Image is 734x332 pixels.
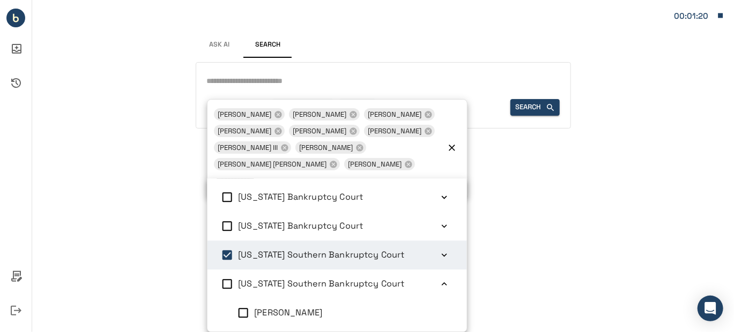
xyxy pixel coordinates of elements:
[238,221,363,232] span: [US_STATE] Bankruptcy Court
[364,125,426,137] span: [PERSON_NAME]
[344,158,406,170] span: [PERSON_NAME]
[238,278,404,290] span: [US_STATE] Southern Bankruptcy Court
[214,141,291,154] div: [PERSON_NAME] III
[244,32,292,58] button: Search
[510,99,560,116] button: Search
[254,307,322,319] span: Marvin Isgur
[289,125,351,137] span: [PERSON_NAME]
[214,108,285,120] div: [PERSON_NAME]
[674,9,711,23] div: Matter: 080416-1028
[289,108,351,120] span: [PERSON_NAME]
[364,108,435,120] div: [PERSON_NAME]
[364,108,426,120] span: [PERSON_NAME]
[444,140,459,155] button: Clear
[214,158,340,170] div: [PERSON_NAME] [PERSON_NAME]
[669,4,730,27] button: Matter: 080416-1028
[364,125,435,137] div: [PERSON_NAME]
[214,141,283,154] span: [PERSON_NAME] III
[210,41,230,49] span: Ask AI
[289,108,360,120] div: [PERSON_NAME]
[238,250,404,261] span: [US_STATE] Southern Bankruptcy Court
[295,141,358,154] span: [PERSON_NAME]
[289,125,360,137] div: [PERSON_NAME]
[214,125,276,137] span: [PERSON_NAME]
[214,125,285,137] div: [PERSON_NAME]
[214,158,331,170] span: [PERSON_NAME] [PERSON_NAME]
[295,141,366,154] div: [PERSON_NAME]
[238,192,363,203] span: [US_STATE] Bankruptcy Court
[698,296,723,321] div: Open Intercom Messenger
[214,108,276,120] span: [PERSON_NAME]
[344,158,415,170] div: [PERSON_NAME]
